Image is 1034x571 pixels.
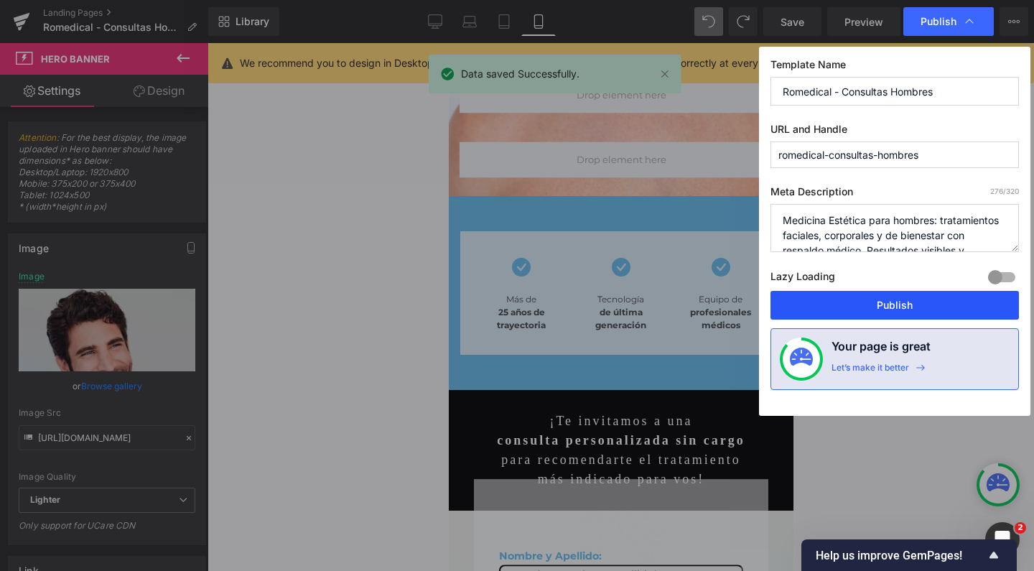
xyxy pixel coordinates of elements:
[770,204,1019,252] textarea: Medicina Estética para hombres: tratamientos faciales, corporales y de bienestar con respaldo méd...
[990,187,1019,195] span: /320
[151,264,194,274] strong: de última
[816,549,985,562] span: Help us improve GemPages!
[146,277,197,287] strong: generación
[50,506,153,519] strong: Nombre y Apellido:
[50,521,294,542] input: Ingresá tu nombre y apellido*
[985,522,1020,557] iframe: Intercom live chat
[48,277,97,287] strong: trayectoria
[770,58,1019,77] label: Template Name
[832,338,931,362] h4: Your page is great
[770,123,1019,141] label: URL and Handle
[34,240,112,289] div: Más de
[770,291,1019,320] button: Publish
[921,15,956,28] span: Publish
[816,547,1002,564] button: Show survey - Help us improve GemPages!
[790,348,813,371] img: onboarding-status.svg
[770,267,835,291] label: Lazy Loading
[48,390,297,404] strong: consulta personalizada sin cargo
[241,264,302,287] strong: profesionales médicos
[126,240,219,289] div: Tecnología
[50,264,96,274] strong: 25 años de
[770,185,1019,204] label: Meta Description
[233,250,311,263] div: Equipo de
[990,187,1003,195] span: 276
[832,362,909,381] div: Let’s make it better
[1015,522,1026,534] span: 2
